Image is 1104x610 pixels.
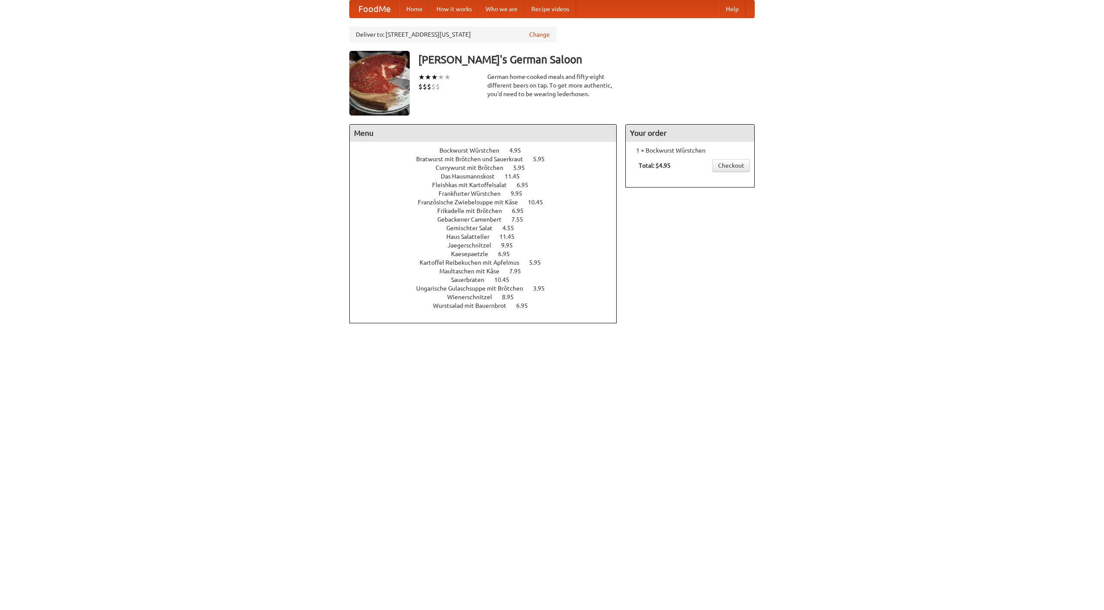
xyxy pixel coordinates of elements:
span: Kaesepaetzle [451,250,497,257]
a: Recipe videos [524,0,576,18]
a: Gemischter Salat 4.55 [446,225,530,231]
a: Kaesepaetzle 6.95 [451,250,526,257]
span: Ungarische Gulaschsuppe mit Brötchen [416,285,532,292]
span: 8.95 [502,294,522,300]
span: 5.95 [533,156,553,163]
a: Wurstsalad mit Bauernbrot 6.95 [433,302,544,309]
a: Sauerbraten 10.45 [451,276,525,283]
span: Jaegerschnitzel [448,242,500,249]
a: Frankfurter Würstchen 9.95 [439,190,538,197]
a: Haus Salatteller 11.45 [446,233,530,240]
span: 11.45 [499,233,523,240]
span: Currywurst mit Brötchen [436,164,512,171]
span: Haus Salatteller [446,233,498,240]
h4: Your order [626,125,754,142]
span: 7.95 [509,268,530,275]
span: Bratwurst mit Brötchen und Sauerkraut [416,156,532,163]
a: How it works [430,0,479,18]
span: 3.95 [533,285,553,292]
span: 5.95 [529,259,549,266]
li: ★ [425,72,431,82]
a: Change [529,30,550,39]
span: Frankfurter Würstchen [439,190,509,197]
a: Kartoffel Reibekuchen mit Apfelmus 5.95 [420,259,557,266]
a: Currywurst mit Brötchen 5.95 [436,164,541,171]
h4: Menu [350,125,616,142]
span: 11.45 [505,173,528,180]
li: ★ [431,72,438,82]
li: 1 × Bockwurst Würstchen [630,146,750,155]
span: Französische Zwiebelsuppe mit Käse [418,199,527,206]
a: Maultaschen mit Käse 7.95 [439,268,537,275]
span: Gebackener Camenbert [437,216,510,223]
span: 9.95 [501,242,521,249]
li: ★ [418,72,425,82]
li: $ [427,82,431,91]
span: 6.95 [498,250,518,257]
div: Deliver to: [STREET_ADDRESS][US_STATE] [349,27,556,42]
span: Fleishkas mit Kartoffelsalat [432,181,515,188]
span: Das Hausmannskost [441,173,503,180]
span: 4.55 [502,225,523,231]
span: 6.95 [512,207,532,214]
h3: [PERSON_NAME]'s German Saloon [418,51,755,68]
li: $ [431,82,436,91]
a: Bockwurst Würstchen 4.95 [439,147,537,154]
a: Französische Zwiebelsuppe mit Käse 10.45 [418,199,559,206]
li: $ [436,82,440,91]
a: Home [399,0,430,18]
a: Gebackener Camenbert 7.55 [437,216,539,223]
li: $ [418,82,423,91]
li: $ [423,82,427,91]
a: Help [719,0,746,18]
a: Who we are [479,0,524,18]
span: 6.95 [516,302,536,309]
span: Sauerbraten [451,276,493,283]
span: 7.55 [511,216,532,223]
span: Frikadelle mit Brötchen [437,207,511,214]
span: 9.95 [511,190,531,197]
span: Maultaschen mit Käse [439,268,508,275]
a: Jaegerschnitzel 9.95 [448,242,529,249]
a: Fleishkas mit Kartoffelsalat 6.95 [432,181,544,188]
span: Bockwurst Würstchen [439,147,508,154]
span: Wurstsalad mit Bauernbrot [433,302,515,309]
span: 6.95 [517,181,537,188]
span: 10.45 [494,276,518,283]
div: German home-cooked meals and fifty-eight different beers on tap. To get more authentic, you'd nee... [487,72,617,98]
span: Wienerschnitzel [447,294,501,300]
a: Checkout [712,159,750,172]
span: 10.45 [528,199,552,206]
img: angular.jpg [349,51,410,116]
a: Das Hausmannskost 11.45 [441,173,536,180]
a: Ungarische Gulaschsuppe mit Brötchen 3.95 [416,285,561,292]
li: ★ [438,72,444,82]
a: Frikadelle mit Brötchen 6.95 [437,207,539,214]
span: Gemischter Salat [446,225,501,231]
a: Wienerschnitzel 8.95 [447,294,530,300]
a: Bratwurst mit Brötchen und Sauerkraut 5.95 [416,156,561,163]
a: FoodMe [350,0,399,18]
span: Kartoffel Reibekuchen mit Apfelmus [420,259,528,266]
span: 4.95 [509,147,530,154]
span: 5.95 [513,164,533,171]
b: Total: $4.95 [639,162,671,169]
li: ★ [444,72,451,82]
